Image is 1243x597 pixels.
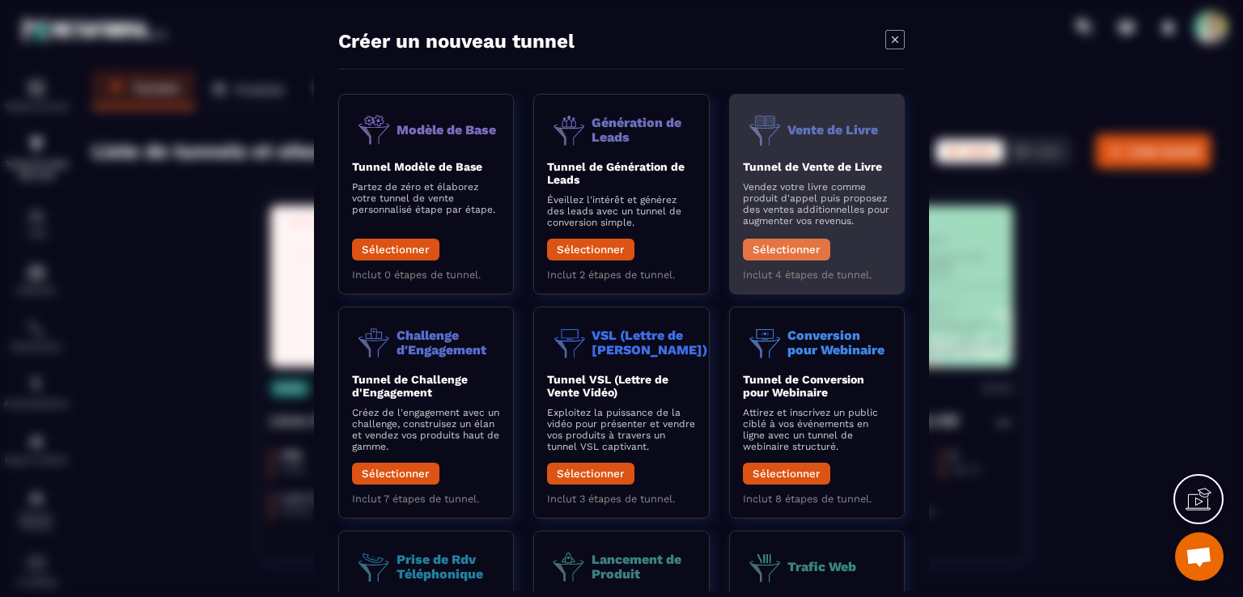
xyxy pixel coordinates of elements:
[352,239,439,260] button: Sélectionner
[547,160,685,186] b: Tunnel de Génération de Leads
[547,269,695,281] p: Inclut 2 étapes de tunnel.
[787,560,856,574] p: Trafic Web
[397,123,496,138] p: Modèle de Base
[352,108,397,152] img: funnel-objective-icon
[352,463,439,485] button: Sélectionner
[743,181,891,227] p: Vendez votre livre comme produit d'appel puis proposez des ventes additionnelles pour augmenter v...
[743,269,891,281] p: Inclut 4 étapes de tunnel.
[352,407,500,452] p: Créez de l'engagement avec un challenge, construisez un élan et vendez vos produits haut de gamme.
[743,373,864,399] b: Tunnel de Conversion pour Webinaire
[547,108,592,152] img: funnel-objective-icon
[1175,532,1224,581] div: Ouvrir le chat
[547,239,634,260] button: Sélectionner
[352,181,500,215] p: Partez de zéro et élaborez votre tunnel de vente personnalisé étape par étape.
[787,123,878,138] p: Vente de Livre
[352,320,397,365] img: funnel-objective-icon
[592,553,695,581] p: Lancement de Produit
[547,544,592,589] img: funnel-objective-icon
[352,544,397,589] img: funnel-objective-icon
[547,463,634,485] button: Sélectionner
[592,116,695,144] p: Génération de Leads
[787,328,891,357] p: Conversion pour Webinaire
[743,108,787,152] img: funnel-objective-icon
[547,320,592,365] img: funnel-objective-icon
[743,320,787,365] img: funnel-objective-icon
[352,269,500,281] p: Inclut 0 étapes de tunnel.
[352,373,468,399] b: Tunnel de Challenge d'Engagement
[743,407,891,452] p: Attirez et inscrivez un public ciblé à vos événements en ligne avec un tunnel de webinaire struct...
[547,373,668,399] b: Tunnel VSL (Lettre de Vente Vidéo)
[352,160,482,173] b: Tunnel Modèle de Base
[397,553,500,581] p: Prise de Rdv Téléphonique
[547,407,695,452] p: Exploitez la puissance de la vidéo pour présenter et vendre vos produits à travers un tunnel VSL ...
[352,493,500,505] p: Inclut 7 étapes de tunnel.
[743,239,830,260] button: Sélectionner
[743,463,830,485] button: Sélectionner
[743,544,787,589] img: funnel-objective-icon
[547,194,695,228] p: Éveillez l'intérêt et générez des leads avec un tunnel de conversion simple.
[743,160,882,173] b: Tunnel de Vente de Livre
[338,30,575,53] h4: Créer un nouveau tunnel
[743,493,891,505] p: Inclut 8 étapes de tunnel.
[592,328,707,357] p: VSL (Lettre de [PERSON_NAME])
[547,493,695,505] p: Inclut 3 étapes de tunnel.
[397,328,500,357] p: Challenge d'Engagement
